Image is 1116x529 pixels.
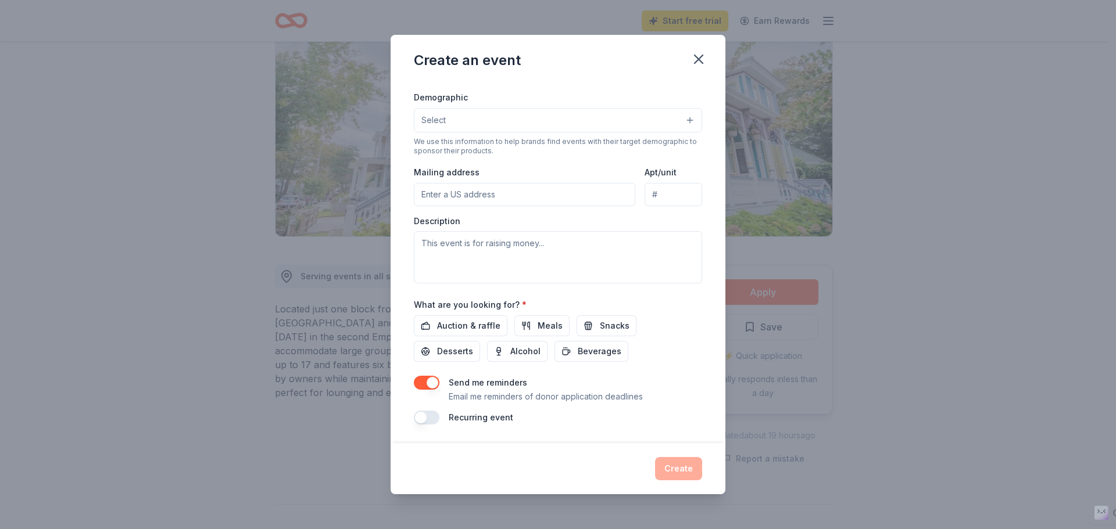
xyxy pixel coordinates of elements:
label: Demographic [414,92,468,103]
button: Beverages [555,341,628,362]
button: Meals [514,315,570,336]
label: Apt/unit [645,167,677,178]
span: Beverages [578,344,621,358]
label: Description [414,215,460,227]
span: Auction & raffle [437,319,500,333]
button: Alcohol [487,341,548,362]
span: Meals [538,319,563,333]
button: Desserts [414,341,480,362]
button: Snacks [577,315,636,336]
label: What are you looking for? [414,299,527,311]
label: Send me reminders [449,377,527,387]
label: Mailing address [414,167,480,178]
label: Recurring event [449,412,513,422]
button: Auction & raffle [414,315,507,336]
button: Select [414,108,702,132]
span: Select [421,113,446,127]
span: Desserts [437,344,473,358]
p: Email me reminders of donor application deadlines [449,390,643,404]
div: We use this information to help brands find events with their target demographic to sponsor their... [414,137,702,156]
input: # [645,183,702,206]
div: Create an event [414,51,521,70]
span: Snacks [600,319,629,333]
span: Alcohol [510,344,541,358]
input: Enter a US address [414,183,635,206]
